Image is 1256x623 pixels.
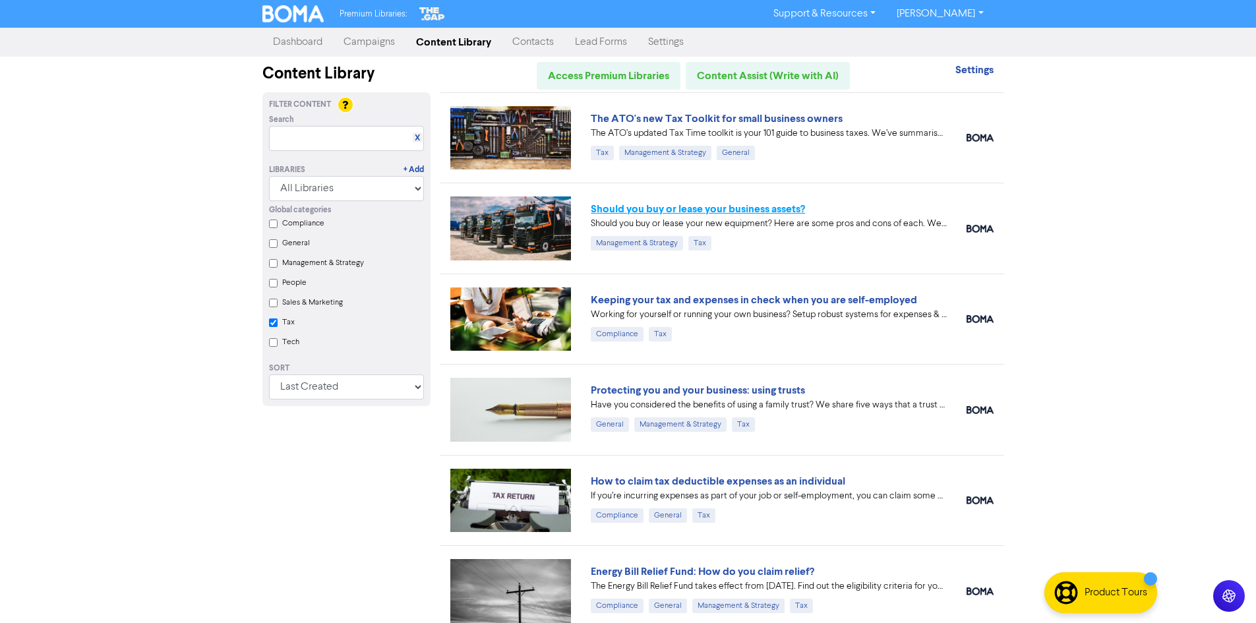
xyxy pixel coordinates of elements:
[967,134,994,142] img: boma
[591,508,643,523] div: Compliance
[405,29,502,55] a: Content Library
[591,384,805,397] a: Protecting you and your business: using trusts
[591,202,805,216] a: Should you buy or lease your business assets?
[967,406,994,414] img: boma
[417,5,446,22] img: The Gap
[282,218,324,229] label: Compliance
[537,62,680,90] a: Access Premium Libraries
[269,164,305,176] div: Libraries
[692,599,785,613] div: Management & Strategy
[262,5,324,22] img: BOMA Logo
[688,236,711,251] div: Tax
[967,587,994,595] img: boma
[649,508,687,523] div: General
[282,316,295,328] label: Tax
[1190,560,1256,623] iframe: Chat Widget
[340,10,407,18] span: Premium Libraries:
[619,146,711,160] div: Management & Strategy
[967,225,994,233] img: boma_accounting
[262,62,431,86] div: Content Library
[692,508,715,523] div: Tax
[591,127,947,140] div: The ATO’s updated Tax Time toolkit is your 101 guide to business taxes. We’ve summarised the key ...
[269,204,424,216] div: Global categories
[955,63,994,76] strong: Settings
[269,99,424,111] div: Filter Content
[591,579,947,593] div: The Energy Bill Relief Fund takes effect from 1 July 2025. Find out the eligibility criteria for ...
[282,257,364,269] label: Management & Strategy
[591,417,629,432] div: General
[649,599,687,613] div: General
[967,496,994,504] img: boma
[282,297,343,309] label: Sales & Marketing
[591,475,845,488] a: How to claim tax deductible expenses as an individual
[282,336,299,348] label: Tech
[634,417,727,432] div: Management & Strategy
[967,315,994,323] img: boma_accounting
[269,114,294,126] span: Search
[763,3,886,24] a: Support & Resources
[262,29,333,55] a: Dashboard
[282,237,310,249] label: General
[591,398,947,412] div: Have you considered the benefits of using a family trust? We share five ways that a trust can hel...
[591,489,947,503] div: If you’re incurring expenses as part of your job or self-employment, you can claim some of these ...
[732,417,755,432] div: Tax
[717,146,755,160] div: General
[282,277,307,289] label: People
[404,164,424,176] a: + Add
[591,599,643,613] div: Compliance
[649,327,672,341] div: Tax
[269,363,424,374] div: Sort
[591,327,643,341] div: Compliance
[591,236,683,251] div: Management & Strategy
[686,62,850,90] a: Content Assist (Write with AI)
[564,29,638,55] a: Lead Forms
[591,308,947,322] div: Working for yourself or running your own business? Setup robust systems for expenses & tax requir...
[591,146,614,160] div: Tax
[415,133,420,143] a: X
[591,565,814,578] a: Energy Bill Relief Fund: How do you claim relief?
[502,29,564,55] a: Contacts
[886,3,994,24] a: [PERSON_NAME]
[638,29,694,55] a: Settings
[333,29,405,55] a: Campaigns
[955,65,994,76] a: Settings
[790,599,813,613] div: Tax
[591,112,843,125] a: The ATO's new Tax Toolkit for small business owners
[591,293,917,307] a: Keeping your tax and expenses in check when you are self-employed
[591,217,947,231] div: Should you buy or lease your new equipment? Here are some pros and cons of each. We also can revi...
